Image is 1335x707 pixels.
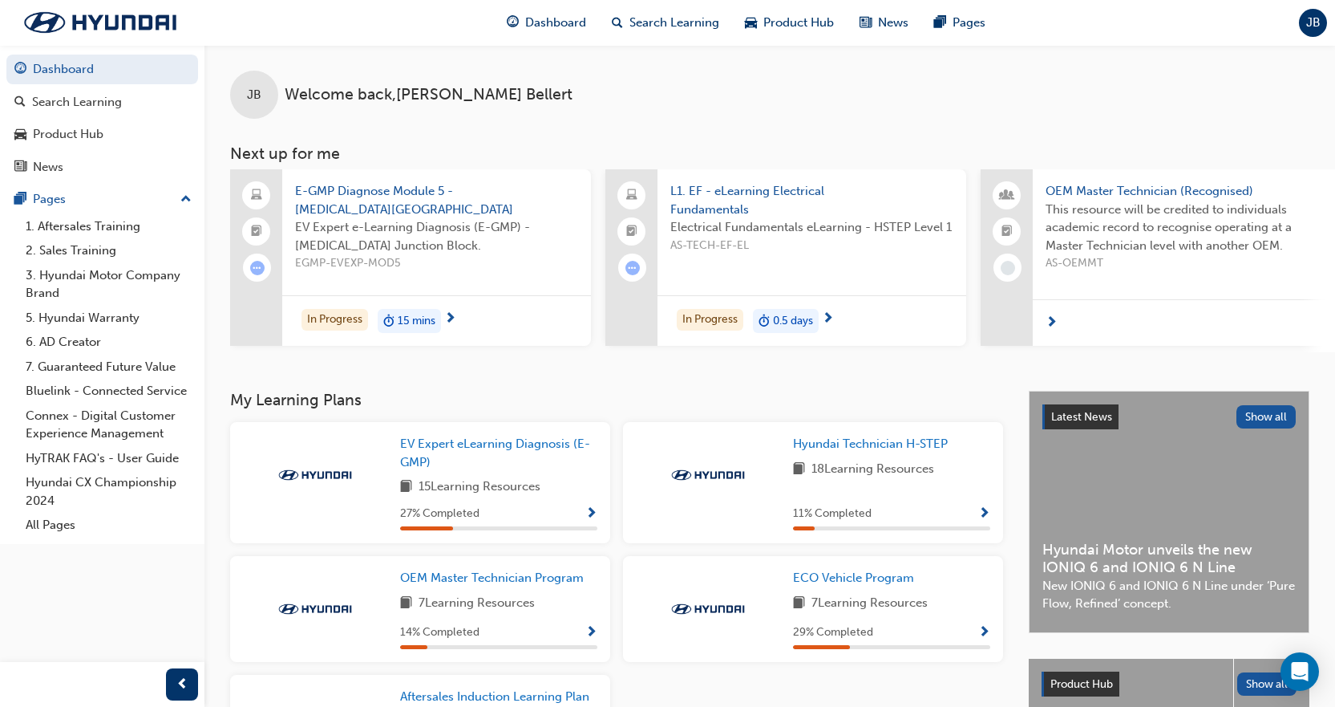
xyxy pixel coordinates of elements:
span: AS-TECH-EF-EL [670,237,953,255]
span: 0.5 days [773,312,813,331]
a: Aftersales Induction Learning Plan [400,688,596,706]
span: Dashboard [525,14,586,32]
span: EV Expert e-Learning Diagnosis (E-GMP) - [MEDICAL_DATA] Junction Block. [295,218,578,254]
button: Show all [1237,672,1297,696]
span: Hyundai Technician H-STEP [793,437,948,451]
button: DashboardSearch LearningProduct HubNews [6,51,198,185]
span: next-icon [444,312,456,327]
button: Pages [6,185,198,214]
span: car-icon [745,13,757,33]
a: Hyundai CX Championship 2024 [19,470,198,513]
span: book-icon [400,477,412,498]
span: book-icon [793,594,805,614]
span: OEM Master Technician Program [400,571,584,585]
a: 2. Sales Training [19,238,198,263]
button: Show Progress [978,504,990,524]
span: Show Progress [978,626,990,640]
span: 15 Learning Resources [419,477,540,498]
span: New IONIQ 6 and IONIQ 6 N Line under ‘Pure Flow, Refined’ concept. [1042,577,1296,613]
a: HyTRAK FAQ's - User Guide [19,446,198,471]
span: next-icon [822,312,834,327]
button: Show Progress [585,504,597,524]
span: ECO Vehicle Program [793,571,914,585]
a: 3. Hyundai Motor Company Brand [19,263,198,306]
span: 7 Learning Resources [419,594,535,614]
span: Welcome back , [PERSON_NAME] Bellert [285,86,572,104]
div: Open Intercom Messenger [1280,652,1319,691]
span: next-icon [1046,316,1058,331]
button: JB [1299,9,1327,37]
a: Search Learning [6,87,198,117]
a: EV Expert eLearning Diagnosis (E-GMP) [400,435,597,471]
span: EGMP-EVEXP-MOD5 [295,254,578,273]
a: Product HubShow all [1042,672,1297,697]
span: Pages [953,14,985,32]
span: search-icon [14,95,26,110]
span: learningRecordVerb_ATTEMPT-icon [250,261,265,275]
a: 6. AD Creator [19,330,198,355]
span: Show Progress [978,507,990,522]
span: AS-OEMMT [1046,254,1329,273]
span: JB [1306,14,1321,32]
a: Dashboard [6,55,198,84]
h3: My Learning Plans [230,391,1003,409]
span: book-icon [400,594,412,614]
span: 29 % Completed [793,624,873,642]
span: booktick-icon [251,221,262,242]
a: car-iconProduct Hub [732,6,847,39]
a: Hyundai Technician H-STEP [793,435,954,453]
img: Trak [271,601,359,617]
span: booktick-icon [1001,221,1013,242]
span: people-icon [1001,185,1013,206]
span: 18 Learning Resources [811,460,934,480]
span: 14 % Completed [400,624,479,642]
span: up-icon [180,189,192,210]
div: In Progress [301,309,368,331]
span: Product Hub [763,14,834,32]
span: 7 Learning Resources [811,594,928,614]
span: This resource will be credited to individuals academic record to recognise operating at a Master ... [1046,201,1329,255]
span: laptop-icon [251,185,262,206]
a: L1. EF - eLearning Electrical FundamentalsElectrical Fundamentals eLearning - HSTEP Level 1AS-TEC... [605,169,966,346]
a: 7. Guaranteed Future Value [19,355,198,380]
span: Hyundai Motor unveils the new IONIQ 6 and IONIQ 6 N Line [1042,541,1296,577]
span: search-icon [612,13,623,33]
a: 5. Hyundai Warranty [19,306,198,331]
span: Show Progress [585,507,597,522]
a: search-iconSearch Learning [599,6,732,39]
span: prev-icon [176,675,188,695]
a: Trak [8,6,192,39]
span: news-icon [14,160,26,175]
div: News [33,158,63,177]
span: L1. EF - eLearning Electrical Fundamentals [670,182,953,218]
a: Product Hub [6,120,198,149]
a: News [6,152,198,182]
a: news-iconNews [847,6,921,39]
button: Show Progress [585,623,597,643]
a: ECO Vehicle Program [793,569,920,587]
span: Search Learning [629,14,719,32]
span: 11 % Completed [793,505,872,523]
img: Trak [664,467,752,483]
div: Pages [33,190,66,209]
span: duration-icon [759,311,770,331]
span: 27 % Completed [400,505,479,523]
a: pages-iconPages [921,6,998,39]
span: Electrical Fundamentals eLearning - HSTEP Level 1 [670,218,953,237]
a: Latest NewsShow all [1042,404,1296,430]
span: book-icon [793,460,805,480]
span: guage-icon [507,13,519,33]
a: Connex - Digital Customer Experience Management [19,404,198,446]
img: Trak [271,467,359,483]
img: Trak [664,601,752,617]
a: Latest NewsShow allHyundai Motor unveils the new IONIQ 6 and IONIQ 6 N LineNew IONIQ 6 and IONIQ ... [1029,391,1309,633]
button: Show Progress [978,623,990,643]
span: 15 mins [398,312,435,331]
span: EV Expert eLearning Diagnosis (E-GMP) [400,437,590,469]
h3: Next up for me [204,144,1335,163]
span: News [878,14,908,32]
span: news-icon [860,13,872,33]
span: car-icon [14,128,26,142]
div: Search Learning [32,93,122,112]
a: OEM Master Technician Program [400,569,590,587]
